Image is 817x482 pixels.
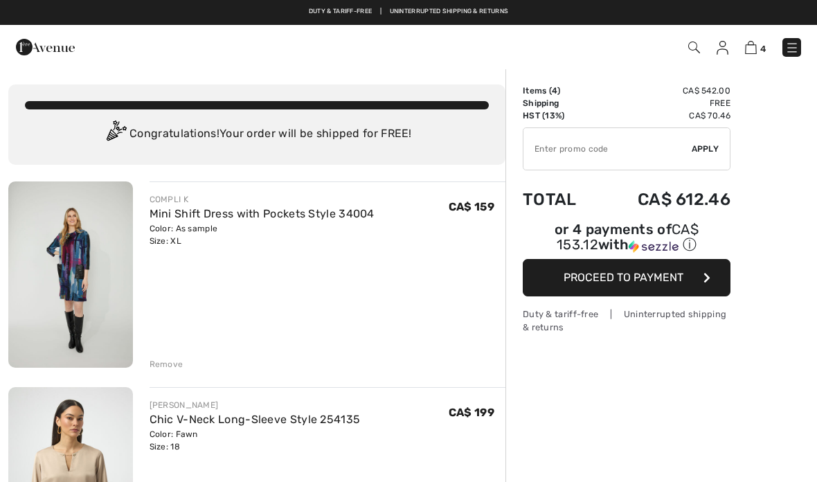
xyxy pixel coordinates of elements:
img: Search [688,42,700,53]
span: 4 [760,44,766,54]
img: Sezzle [629,240,679,253]
div: Duty & tariff-free | Uninterrupted shipping & returns [523,307,730,334]
div: COMPLI K [150,193,375,206]
td: Free [599,97,730,109]
span: Apply [692,143,719,155]
td: Items ( ) [523,84,599,97]
img: Mini Shift Dress with Pockets Style 34004 [8,181,133,368]
input: Promo code [523,128,692,170]
td: CA$ 612.46 [599,176,730,223]
button: Proceed to Payment [523,259,730,296]
div: [PERSON_NAME] [150,399,361,411]
img: Shopping Bag [745,41,757,54]
span: 4 [552,86,557,96]
a: 1ère Avenue [16,39,75,53]
td: CA$ 542.00 [599,84,730,97]
a: 4 [745,39,766,55]
img: Menu [785,41,799,55]
td: HST (13%) [523,109,599,122]
td: Shipping [523,97,599,109]
div: Color: As sample Size: XL [150,222,375,247]
td: CA$ 70.46 [599,109,730,122]
img: My Info [717,41,728,55]
span: CA$ 199 [449,406,494,419]
div: Congratulations! Your order will be shipped for FREE! [25,120,489,148]
span: Proceed to Payment [564,271,683,284]
td: Total [523,176,599,223]
span: CA$ 159 [449,200,494,213]
div: Remove [150,358,183,371]
div: or 4 payments of with [523,223,730,254]
img: Congratulation2.svg [102,120,129,148]
a: Chic V-Neck Long-Sleeve Style 254135 [150,413,361,426]
a: Mini Shift Dress with Pockets Style 34004 [150,207,375,220]
div: or 4 payments ofCA$ 153.12withSezzle Click to learn more about Sezzle [523,223,730,259]
div: Color: Fawn Size: 18 [150,428,361,453]
span: CA$ 153.12 [557,221,699,253]
img: 1ère Avenue [16,33,75,61]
